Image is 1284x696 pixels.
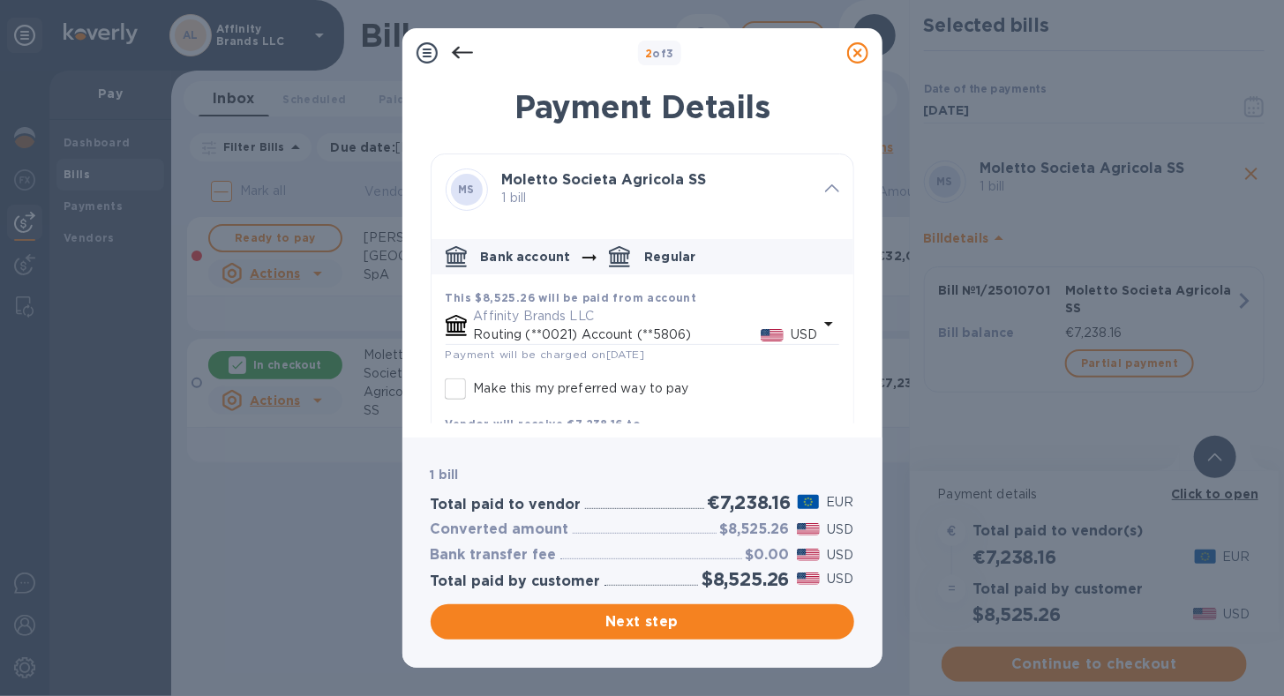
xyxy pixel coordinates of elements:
h1: Payment Details [431,88,854,125]
button: Next step [431,604,854,640]
span: Payment will be charged on [DATE] [446,348,645,361]
h3: Converted amount [431,521,569,538]
b: MS [458,183,475,196]
div: default-method [432,232,853,581]
p: EUR [826,493,853,512]
h2: $8,525.26 [702,568,789,590]
img: USD [797,573,821,585]
div: MSMoletto Societa Agricola SS 1 bill [432,154,853,225]
img: USD [797,549,821,561]
h3: Bank transfer fee [431,547,557,564]
img: USD [761,329,785,341]
b: Vendor will receive €7,238.16 to [446,417,642,430]
h2: €7,238.16 [708,491,791,513]
p: Bank account [481,248,571,266]
b: Moletto Societa Agricola SS [502,171,707,188]
img: USD [797,523,821,535]
b: This $8,525.26 will be paid from account [446,291,697,304]
p: Routing (**0021) Account (**5806) [474,326,761,344]
p: USD [827,546,853,565]
h3: $0.00 [746,547,790,564]
p: Make this my preferred way to pay [474,379,689,398]
h3: Total paid by customer [431,573,601,590]
span: 2 [645,47,652,60]
p: Affinity Brands LLC [474,307,818,326]
p: USD [827,520,853,539]
p: USD [827,570,853,588]
p: Regular [644,248,695,266]
p: USD [791,326,817,344]
p: 1 bill [502,189,811,207]
b: 1 bill [431,468,459,482]
h3: Total paid to vendor [431,497,582,513]
h3: $8,525.26 [720,521,790,538]
span: Next step [445,611,840,632]
b: of 3 [645,47,674,60]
